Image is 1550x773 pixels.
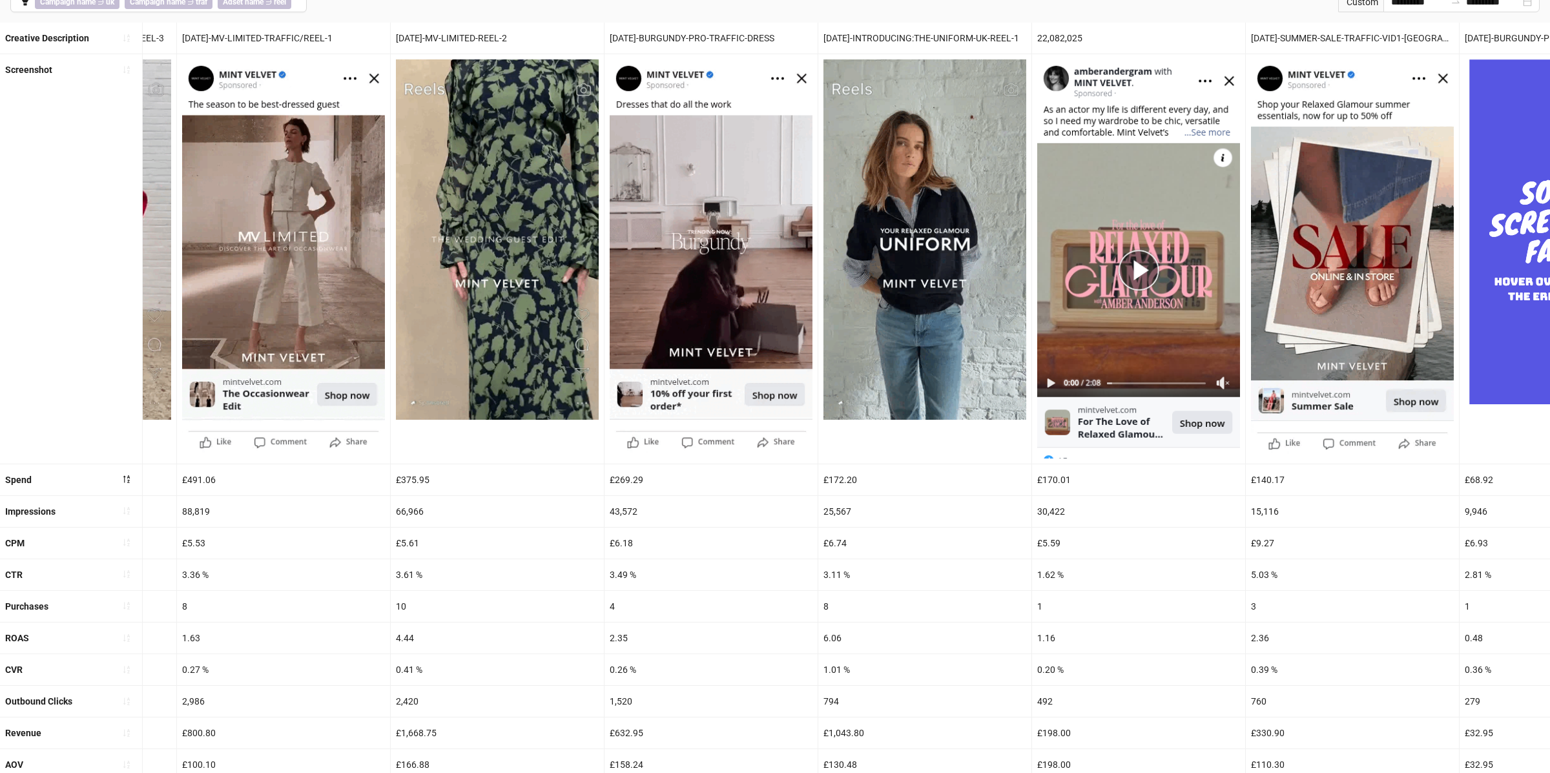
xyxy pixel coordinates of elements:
span: sort-descending [122,475,131,484]
b: Outbound Clicks [5,696,72,706]
img: Screenshot 6828484468300 [1037,59,1240,458]
div: £330.90 [1246,717,1459,748]
div: £5.53 [177,528,390,559]
div: 6.06 [818,623,1031,654]
div: 25,567 [818,496,1031,527]
img: Screenshot 6796001033500 [823,59,1026,420]
div: 492 [1032,686,1245,717]
b: ROAS [5,633,29,643]
span: sort-ascending [122,634,131,643]
div: £140.17 [1246,464,1459,495]
span: sort-ascending [122,760,131,769]
div: 8 [818,591,1031,622]
span: sort-ascending [122,34,131,43]
div: £172.20 [818,464,1031,495]
div: £491.06 [177,464,390,495]
span: sort-ascending [122,728,131,737]
div: 1,520 [604,686,818,717]
img: Screenshot 6827252279700 [610,59,812,452]
b: Revenue [5,728,41,738]
img: Screenshot 6816026595500 [396,59,599,420]
div: 760 [1246,686,1459,717]
div: £6.74 [818,528,1031,559]
div: 10 [391,591,604,622]
div: 43,572 [604,496,818,527]
div: [DATE]-MV-LIMITED-TRAFFIC/REEL-1 [177,23,390,54]
div: 0.39 % [1246,654,1459,685]
b: CTR [5,570,23,580]
div: 30,422 [1032,496,1245,527]
div: £269.29 [604,464,818,495]
div: 0.26 % [604,654,818,685]
div: 1.63 [177,623,390,654]
div: £198.00 [1032,717,1245,748]
div: 15,116 [1246,496,1459,527]
span: sort-ascending [122,601,131,610]
div: 5.03 % [1246,559,1459,590]
div: £5.61 [391,528,604,559]
div: 2.35 [604,623,818,654]
div: 0.27 % [177,654,390,685]
div: £170.01 [1032,464,1245,495]
b: Spend [5,475,32,485]
b: Screenshot [5,65,52,75]
img: Screenshot 6778412570900 [1251,59,1454,453]
div: 3.49 % [604,559,818,590]
div: 4 [604,591,818,622]
div: 2.36 [1246,623,1459,654]
b: Creative Description [5,33,89,43]
b: CPM [5,538,25,548]
div: £375.95 [391,464,604,495]
div: 1.01 % [818,654,1031,685]
div: 3.61 % [391,559,604,590]
div: 3.11 % [818,559,1031,590]
span: sort-ascending [122,506,131,515]
div: [DATE]-INTRODUCING:THE-UNIFORM-UK-REEL-1 [818,23,1031,54]
span: sort-ascending [122,697,131,706]
div: £1,668.75 [391,717,604,748]
div: 3 [1246,591,1459,622]
div: 3.36 % [177,559,390,590]
div: £800.80 [177,717,390,748]
div: 1.62 % [1032,559,1245,590]
b: CVR [5,665,23,675]
div: £5.59 [1032,528,1245,559]
div: 8 [177,591,390,622]
div: 4.44 [391,623,604,654]
div: [DATE]-SUMMER-SALE-TRAFFIC-VID1-[GEOGRAPHIC_DATA] [1246,23,1459,54]
div: £6.18 [604,528,818,559]
div: [DATE]-BURGUNDY-PRO-TRAFFIC-DRESS [604,23,818,54]
span: sort-ascending [122,570,131,579]
div: 88,819 [177,496,390,527]
div: 2,986 [177,686,390,717]
div: 2,420 [391,686,604,717]
div: 66,966 [391,496,604,527]
div: 1.16 [1032,623,1245,654]
div: £632.95 [604,717,818,748]
img: Screenshot 6816026458700 [182,59,385,452]
div: 0.41 % [391,654,604,685]
div: [DATE]-MV-LIMITED-REEL-2 [391,23,604,54]
b: AOV [5,759,23,770]
span: sort-ascending [122,538,131,547]
span: sort-ascending [122,665,131,674]
div: 0.20 % [1032,654,1245,685]
div: 22,082,025 [1032,23,1245,54]
span: sort-ascending [122,65,131,74]
div: £9.27 [1246,528,1459,559]
b: Purchases [5,601,48,612]
div: 794 [818,686,1031,717]
div: £1,043.80 [818,717,1031,748]
b: Impressions [5,506,56,517]
div: 1 [1032,591,1245,622]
